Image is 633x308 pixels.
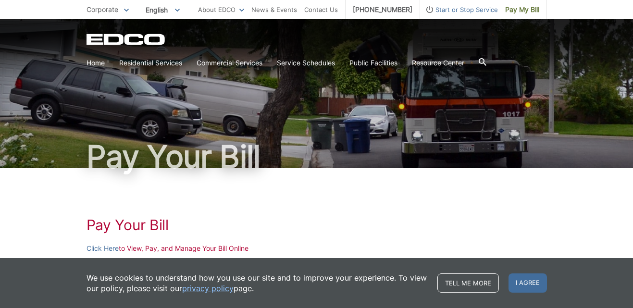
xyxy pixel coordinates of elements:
[87,216,547,234] h1: Pay Your Bill
[251,4,297,15] a: News & Events
[119,58,182,68] a: Residential Services
[138,2,187,18] span: English
[87,5,118,13] span: Corporate
[437,273,499,293] a: Tell me more
[349,58,397,68] a: Public Facilities
[304,4,338,15] a: Contact Us
[412,58,464,68] a: Resource Center
[198,4,244,15] a: About EDCO
[87,272,428,294] p: We use cookies to understand how you use our site and to improve your experience. To view our pol...
[509,273,547,293] span: I agree
[505,4,539,15] span: Pay My Bill
[87,34,166,45] a: EDCD logo. Return to the homepage.
[87,243,547,254] p: to View, Pay, and Manage Your Bill Online
[197,58,262,68] a: Commercial Services
[182,283,234,294] a: privacy policy
[277,58,335,68] a: Service Schedules
[87,243,119,254] a: Click Here
[87,58,105,68] a: Home
[87,141,547,172] h1: Pay Your Bill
